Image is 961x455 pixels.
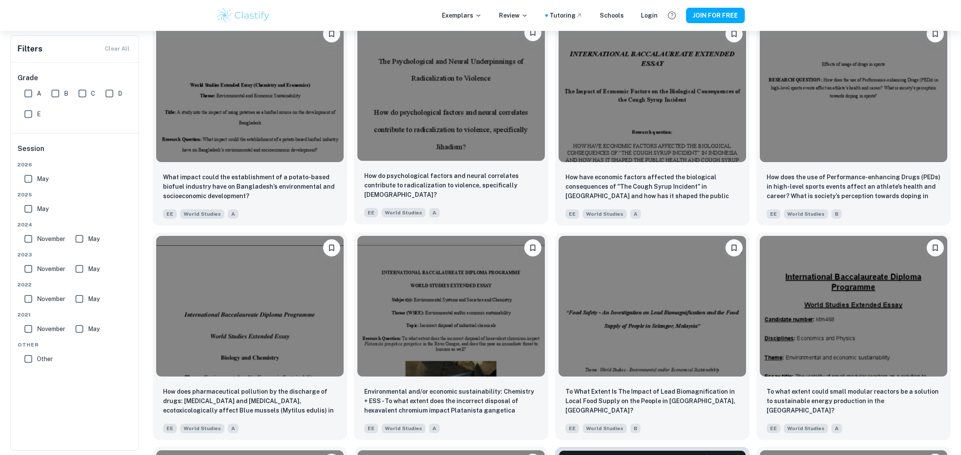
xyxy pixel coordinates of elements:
span: B [630,424,641,433]
span: 2026 [18,161,133,169]
span: EE [364,424,378,433]
span: May [37,174,48,184]
h6: Session [18,144,133,161]
span: May [88,324,100,334]
button: Please log in to bookmark exemplars [524,24,541,41]
span: EE [364,208,378,217]
span: EE [163,424,177,433]
span: November [37,234,65,244]
span: World Studies [381,424,426,433]
a: Please log in to bookmark exemplarsHow does the use of Performance-enhancing Drugs (PEDs) in high... [756,18,951,226]
img: World Studies EE example thumbnail: How do psychological factors and neural [357,21,545,161]
p: How have economic factors affected the biological consequences of "The Cough Syrup Incident" in I... [565,172,739,202]
button: Please log in to bookmark exemplars [323,239,340,256]
span: 2024 [18,221,133,229]
p: How do psychological factors and neural correlates contribute to radicalization to violence, spec... [364,171,538,199]
span: EE [565,424,579,433]
span: C [91,89,95,98]
a: Please log in to bookmark exemplarsHow does pharmaceutical pollution by the discharge of drugs: D... [153,232,347,440]
span: World Studies [180,209,224,219]
span: May [88,294,100,304]
span: World Studies [583,424,627,433]
a: Please log in to bookmark exemplarsEnvironmental and/or economic sustainability: Chemistry + ESS ... [354,232,548,440]
span: November [37,324,65,334]
span: 2025 [18,191,133,199]
button: Please log in to bookmark exemplars [927,25,944,42]
a: Please log in to bookmark exemplarsWhat impact could the establishment of a potato-based biofuel ... [153,18,347,226]
span: A [228,424,239,433]
span: E [37,109,41,119]
a: Please log in to bookmark exemplarsHow have economic factors affected the biological consequences... [555,18,749,226]
h6: Filters [18,43,42,55]
span: EE [767,209,780,219]
img: World Studies EE example thumbnail: Environmental and/or economic sustainabi [357,236,545,377]
p: Environmental and/or economic sustainability: Chemistry + ESS - To what extent does the incorrect... [364,387,538,416]
span: 2023 [18,251,133,259]
p: How does pharmaceutical pollution by the discharge of drugs: Diclofenac and Propranolol, ecotoxic... [163,387,337,416]
button: Please log in to bookmark exemplars [725,25,743,42]
a: Please log in to bookmark exemplars To What Extent Is The Impact of Lead Biomagnification in Loca... [555,232,749,440]
span: World Studies [381,208,426,217]
span: World Studies [784,424,828,433]
span: Other [18,341,133,349]
p: Exemplars [442,11,482,20]
img: World Studies EE example thumbnail: To what extent could small modular react [760,236,947,377]
p: How does the use of Performance-enhancing Drugs (PEDs) in high-level sports events affect an athl... [767,172,940,202]
p: Review [499,11,528,20]
span: May [37,204,48,214]
span: 2022 [18,281,133,289]
button: Please log in to bookmark exemplars [524,239,541,256]
span: World Studies [784,209,828,219]
button: JOIN FOR FREE [686,8,745,23]
a: Please log in to bookmark exemplarsHow do psychological factors and neural correlates contribute ... [354,18,548,226]
span: November [37,264,65,274]
span: EE [163,209,177,219]
span: 2021 [18,311,133,319]
span: A [831,424,842,433]
button: Help and Feedback [665,8,679,23]
p: To what extent could small modular reactors be a solution to sustainable energy production in the... [767,387,940,415]
p: What impact could the establishment of a potato-based biofuel industry have on Bangladesh’s envir... [163,172,337,201]
span: D [118,89,122,98]
span: World Studies [180,424,224,433]
span: B [831,209,842,219]
span: A [37,89,41,98]
img: World Studies EE example thumbnail: How does pharmaceutical pollution by the [156,236,344,377]
img: World Studies EE example thumbnail: How have economic factors affected the b [559,22,746,163]
button: Please log in to bookmark exemplars [323,25,340,42]
span: B [64,89,68,98]
span: EE [565,209,579,219]
span: World Studies [583,209,627,219]
img: Clastify logo [216,7,271,24]
button: Please log in to bookmark exemplars [725,239,743,256]
a: Login [641,11,658,20]
span: EE [767,424,780,433]
button: Please log in to bookmark exemplars [927,239,944,256]
img: World Studies EE example thumbnail: How does the use of Performance-enhancin [760,22,947,163]
a: Tutoring [550,11,583,20]
a: Please log in to bookmark exemplarsTo what extent could small modular reactors be a solution to s... [756,232,951,440]
a: Schools [600,11,624,20]
span: A [429,424,440,433]
img: World Studies EE example thumbnail: What impact could the establishment of a [156,22,344,163]
img: World Studies EE example thumbnail: To What Extent Is The Impact of Lead Bi [559,236,746,377]
span: November [37,294,65,304]
h6: Grade [18,73,133,83]
span: A [630,209,641,219]
span: A [429,208,440,217]
span: Other [37,354,53,364]
span: A [228,209,239,219]
span: May [88,234,100,244]
p: To What Extent Is The Impact of Lead Biomagnification in Local Food Supply on the People in Selan... [565,387,739,415]
span: May [88,264,100,274]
